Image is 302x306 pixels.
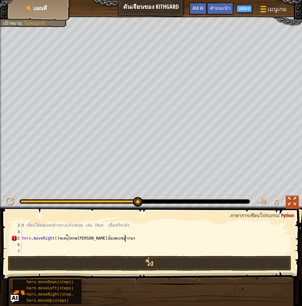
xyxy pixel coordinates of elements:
[27,292,76,297] span: hero.moveRight(steps)
[32,5,47,12] a: แผนที่
[279,212,281,218] span: :
[11,242,22,248] div: 6
[11,235,22,242] div: 5
[24,21,45,26] span: ไม่สมบูรณ์
[192,5,204,11] span: Ask AI
[286,196,299,209] button: สลับเป็นเต็มจอ
[255,3,291,18] button: เมนูเกม
[189,3,207,15] button: Ask AI
[237,5,252,13] button: สมัคร
[21,21,24,26] span: :
[3,21,21,26] span: เป้าหมาย
[27,299,69,303] span: hero.moveUp(steps)
[272,196,283,209] button: ♫
[268,5,287,13] span: เมนูเกม
[256,196,269,209] button: ปรับระดับเสียง
[210,5,230,11] span: คำแนะนำ
[8,256,291,271] button: วิ่ง
[27,280,73,285] span: hero.moveDown(steps)
[273,197,280,206] span: ♫
[230,212,279,218] span: ภาษาการเขียนโปรแกรม
[11,248,22,255] div: 7
[13,286,25,299] img: portrait.png
[27,286,73,291] span: hero.moveLeft(steps)
[3,196,16,209] button: Ctrl + P: Play
[11,222,22,229] div: 3
[33,5,47,12] span: แผนที่
[281,212,294,218] span: Python
[11,295,19,303] button: Ask AI
[11,229,22,235] div: 4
